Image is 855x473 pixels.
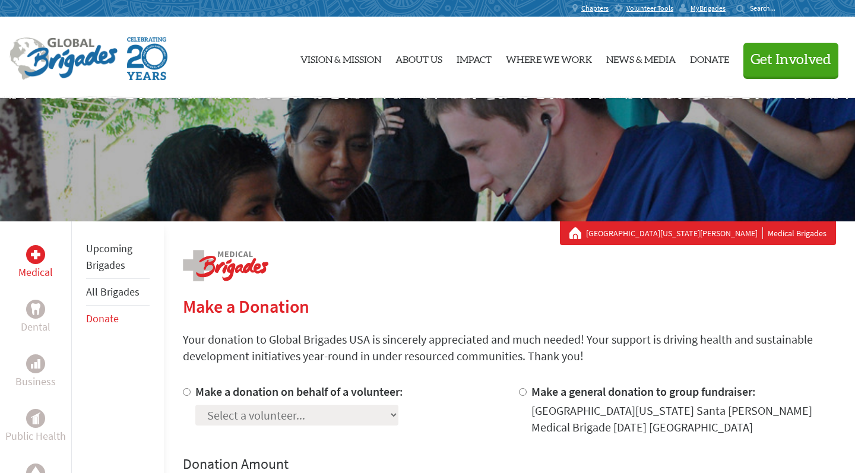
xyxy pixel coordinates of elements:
div: Medical [26,245,45,264]
div: Medical Brigades [569,227,826,239]
a: Donate [86,312,119,325]
li: Donate [86,306,150,332]
img: Dental [31,303,40,315]
p: Medical [18,264,53,281]
img: Global Brigades Celebrating 20 Years [127,37,167,80]
li: Upcoming Brigades [86,236,150,279]
label: Make a donation on behalf of a volunteer: [195,384,403,399]
a: BusinessBusiness [15,354,56,390]
img: Global Brigades Logo [9,37,118,80]
h2: Make a Donation [183,296,836,317]
a: Vision & Mission [300,27,381,88]
span: Get Involved [750,53,831,67]
a: MedicalMedical [18,245,53,281]
img: Medical [31,250,40,259]
img: Business [31,359,40,369]
p: Dental [21,319,50,335]
a: Upcoming Brigades [86,242,132,272]
a: Impact [457,27,492,88]
p: Your donation to Global Brigades USA is sincerely appreciated and much needed! Your support is dr... [183,331,836,364]
div: Business [26,354,45,373]
a: Public HealthPublic Health [5,409,66,445]
a: DentalDental [21,300,50,335]
span: Chapters [581,4,609,13]
div: Public Health [26,409,45,428]
div: [GEOGRAPHIC_DATA][US_STATE] Santa [PERSON_NAME] Medical Brigade [DATE] [GEOGRAPHIC_DATA] [531,402,836,436]
a: All Brigades [86,285,140,299]
span: MyBrigades [691,4,726,13]
li: All Brigades [86,279,150,306]
img: logo-medical.png [183,250,268,281]
p: Public Health [5,428,66,445]
span: Volunteer Tools [626,4,673,13]
img: Public Health [31,412,40,424]
label: Make a general donation to group fundraiser: [531,384,756,399]
a: Where We Work [506,27,592,88]
div: Dental [26,300,45,319]
a: [GEOGRAPHIC_DATA][US_STATE][PERSON_NAME] [586,227,763,239]
a: News & Media [606,27,676,88]
a: Donate [690,27,729,88]
button: Get Involved [743,43,838,77]
a: About Us [395,27,442,88]
input: Search... [750,4,784,12]
p: Business [15,373,56,390]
